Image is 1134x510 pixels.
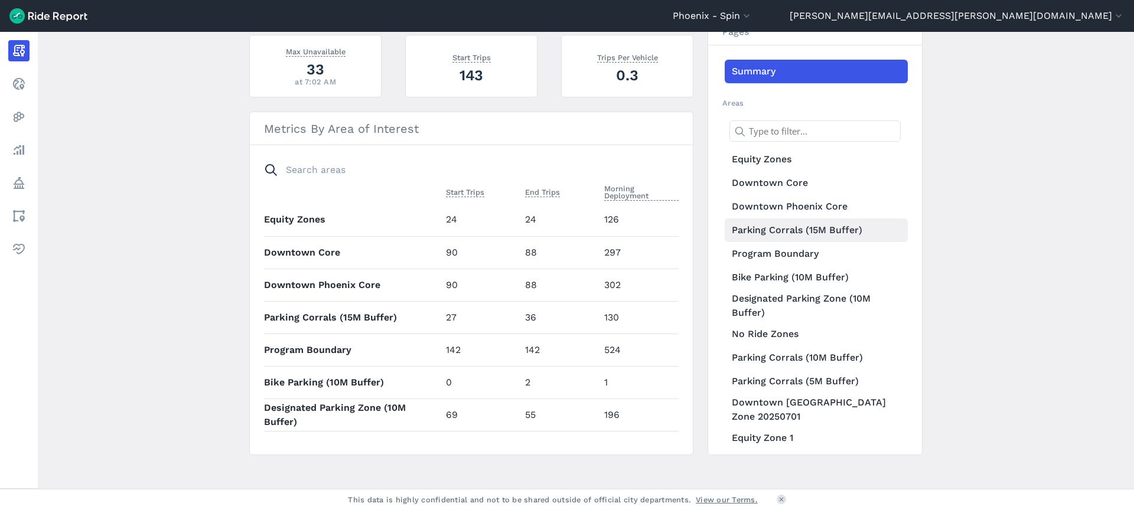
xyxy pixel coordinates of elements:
[441,431,520,463] td: 3
[576,65,679,86] div: 0.3
[441,334,520,366] td: 142
[8,205,30,227] a: Areas
[599,269,679,301] td: 302
[8,139,30,161] a: Analyze
[725,148,908,171] a: Equity Zones
[264,301,441,334] th: Parking Corrals (15M Buffer)
[725,266,908,289] a: Bike Parking (10M Buffer)
[8,40,30,61] a: Report
[264,334,441,366] th: Program Boundary
[8,238,30,260] a: Health
[446,185,484,197] span: Start Trips
[696,494,758,505] a: View our Terms.
[722,97,908,109] h2: Areas
[708,19,922,45] h3: Pages
[452,51,491,63] span: Start Trips
[725,289,908,322] a: Designated Parking Zone (10M Buffer)
[525,185,560,197] span: End Trips
[264,366,441,398] th: Bike Parking (10M Buffer)
[441,366,520,398] td: 0
[520,301,599,334] td: 36
[725,218,908,242] a: Parking Corrals (15M Buffer)
[725,171,908,195] a: Downtown Core
[441,301,520,334] td: 27
[264,431,441,463] th: No Ride Zones
[725,242,908,266] a: Program Boundary
[725,393,908,426] a: Downtown [GEOGRAPHIC_DATA] Zone 20250701
[286,45,346,57] span: Max Unavailable
[520,204,599,236] td: 24
[525,185,560,200] button: End Trips
[520,366,599,398] td: 2
[725,60,908,83] a: Summary
[520,334,599,366] td: 142
[441,204,520,236] td: 24
[9,8,87,24] img: Ride Report
[420,65,523,86] div: 143
[599,301,679,334] td: 130
[441,269,520,301] td: 90
[264,236,441,269] th: Downtown Core
[441,398,520,431] td: 69
[725,346,908,370] a: Parking Corrals (10M Buffer)
[604,182,679,201] span: Morning Deployment
[729,120,901,142] input: Type to filter...
[264,204,441,236] th: Equity Zones
[725,195,908,218] a: Downtown Phoenix Core
[597,51,658,63] span: Trips Per Vehicle
[520,236,599,269] td: 88
[520,431,599,463] td: 6
[599,334,679,366] td: 524
[446,185,484,200] button: Start Trips
[8,106,30,127] a: Heatmaps
[725,322,908,346] a: No Ride Zones
[599,236,679,269] td: 297
[8,172,30,194] a: Policy
[599,366,679,398] td: 1
[790,9,1125,23] button: [PERSON_NAME][EMAIL_ADDRESS][PERSON_NAME][DOMAIN_NAME]
[264,76,367,87] div: at 7:02 AM
[264,398,441,431] th: Designated Parking Zone (10M Buffer)
[725,370,908,393] a: Parking Corrals (5M Buffer)
[725,450,908,473] a: Equity Zone 10
[257,159,672,181] input: Search areas
[441,236,520,269] td: 90
[673,9,752,23] button: Phoenix - Spin
[8,73,30,94] a: Realtime
[264,59,367,80] div: 33
[599,431,679,463] td: 26
[604,182,679,203] button: Morning Deployment
[264,269,441,301] th: Downtown Phoenix Core
[520,269,599,301] td: 88
[250,112,693,145] h3: Metrics By Area of Interest
[599,398,679,431] td: 196
[599,204,679,236] td: 126
[725,426,908,450] a: Equity Zone 1
[520,398,599,431] td: 55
